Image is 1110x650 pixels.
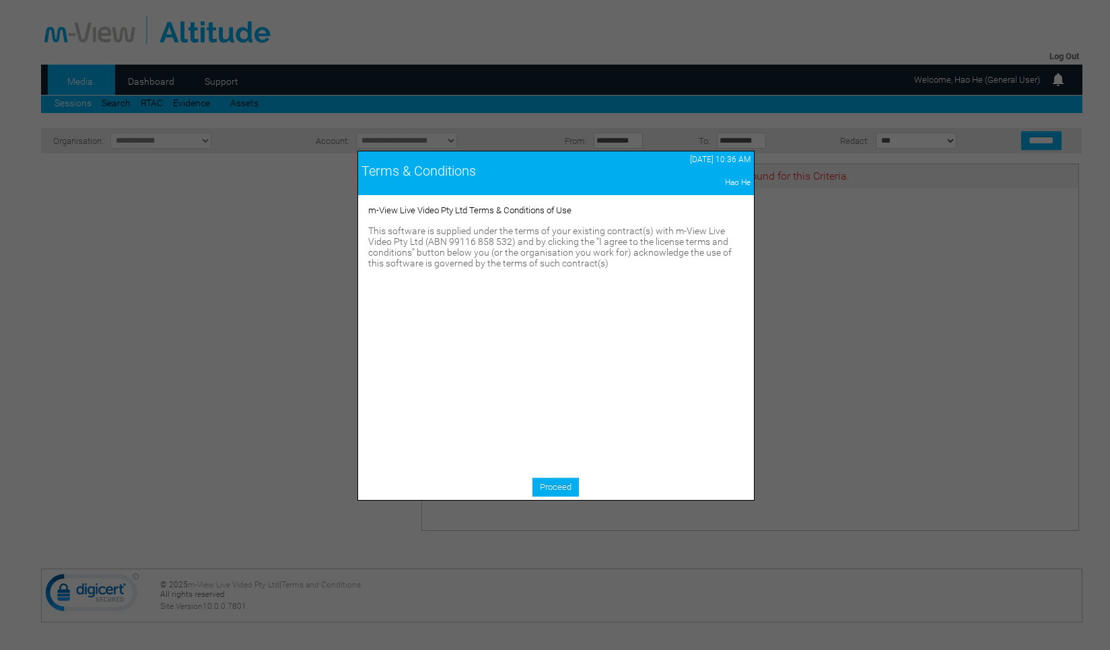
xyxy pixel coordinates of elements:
img: bell24.png [1050,71,1066,87]
a: Proceed [532,478,579,497]
td: Hao He [613,174,754,190]
td: [DATE] 10:36 AM [613,151,754,168]
div: Terms & Conditions [361,163,609,179]
span: This software is supplied under the terms of your existing contract(s) with m-View Live Video Pty... [368,225,732,268]
span: m-View Live Video Pty Ltd Terms & Conditions of Use [368,205,571,215]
